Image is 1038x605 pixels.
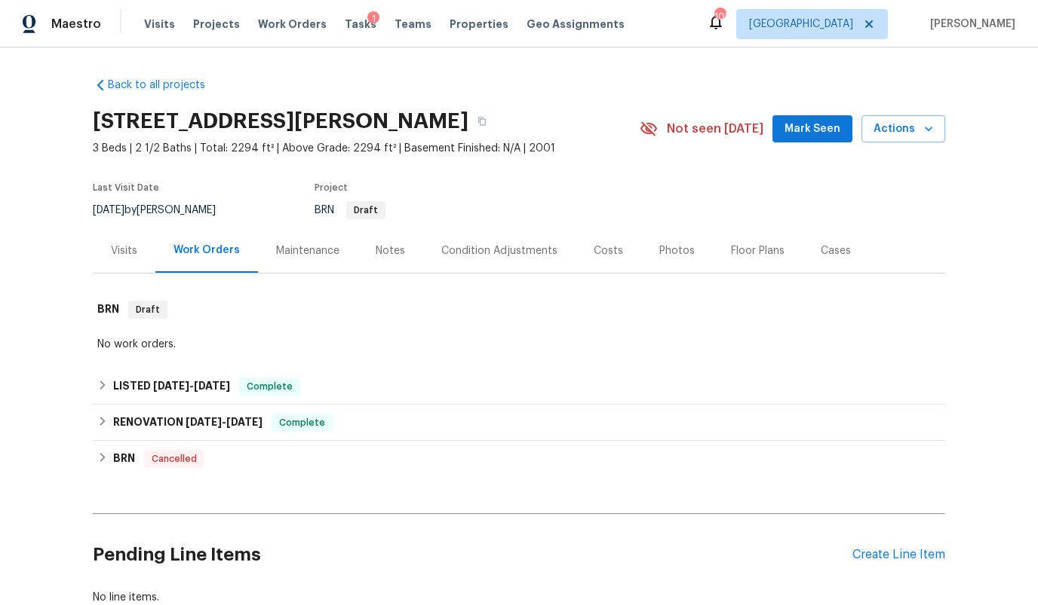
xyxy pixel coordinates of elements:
[395,17,431,32] span: Teams
[659,243,695,258] div: Photos
[348,206,384,215] span: Draft
[924,17,1015,32] span: [PERSON_NAME]
[441,243,557,258] div: Condition Adjustments
[594,243,623,258] div: Costs
[113,377,230,396] h6: LISTED
[93,78,238,93] a: Back to all projects
[527,17,625,32] span: Geo Assignments
[130,302,166,317] span: Draft
[852,548,945,562] div: Create Line Item
[174,243,240,258] div: Work Orders
[273,415,331,430] span: Complete
[93,441,945,477] div: BRN Cancelled
[93,141,640,156] span: 3 Beds | 2 1/2 Baths | Total: 2294 ft² | Above Grade: 2294 ft² | Basement Finished: N/A | 2001
[153,380,189,391] span: [DATE]
[193,17,240,32] span: Projects
[450,17,508,32] span: Properties
[749,17,853,32] span: [GEOGRAPHIC_DATA]
[276,243,339,258] div: Maintenance
[714,9,725,24] div: 108
[113,450,135,468] h6: BRN
[93,520,852,590] h2: Pending Line Items
[186,417,222,427] span: [DATE]
[93,405,945,441] div: RENOVATION [DATE]-[DATE]Complete
[861,115,945,143] button: Actions
[315,205,385,215] span: BRN
[772,115,852,143] button: Mark Seen
[226,417,263,427] span: [DATE]
[821,243,851,258] div: Cases
[97,301,119,319] h6: BRN
[376,243,405,258] div: Notes
[144,17,175,32] span: Visits
[315,183,348,192] span: Project
[874,120,933,139] span: Actions
[194,380,230,391] span: [DATE]
[97,337,941,352] div: No work orders.
[667,121,763,136] span: Not seen [DATE]
[93,205,124,215] span: [DATE]
[93,183,159,192] span: Last Visit Date
[345,19,376,29] span: Tasks
[241,379,299,394] span: Complete
[93,590,945,605] div: No line items.
[153,380,230,391] span: -
[93,368,945,405] div: LISTED [DATE]-[DATE]Complete
[468,108,496,135] button: Copy Address
[51,17,101,32] span: Maestro
[785,120,840,139] span: Mark Seen
[93,114,468,129] h2: [STREET_ADDRESS][PERSON_NAME]
[731,243,785,258] div: Floor Plans
[258,17,327,32] span: Work Orders
[93,201,234,219] div: by [PERSON_NAME]
[111,243,137,258] div: Visits
[146,451,203,466] span: Cancelled
[113,414,263,432] h6: RENOVATION
[186,417,263,427] span: -
[367,11,379,26] div: 1
[93,286,945,334] div: BRN Draft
